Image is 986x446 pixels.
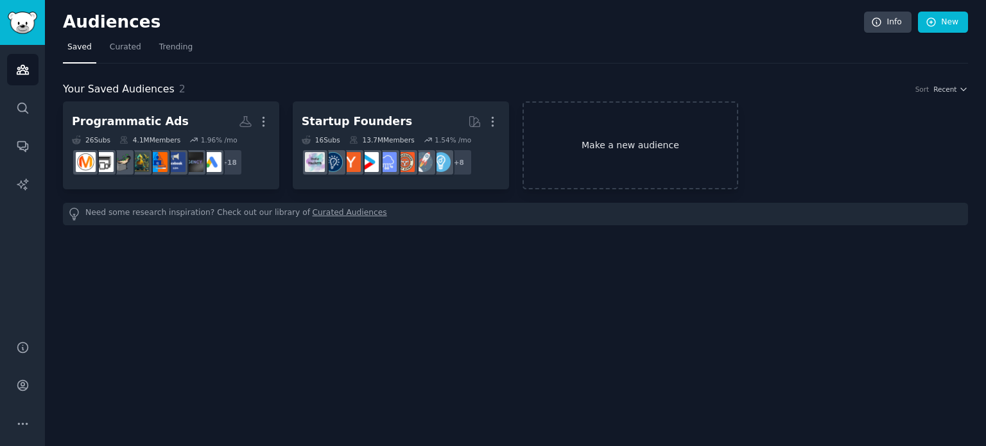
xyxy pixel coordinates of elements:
[76,152,96,172] img: advertising
[305,152,325,172] img: indiehackers
[63,37,96,64] a: Saved
[933,85,968,94] button: Recent
[110,42,141,53] span: Curated
[148,152,168,172] img: DigitalMarketingHack
[341,152,361,172] img: ycombinator
[72,114,189,130] div: Programmatic Ads
[445,149,472,176] div: + 8
[323,152,343,172] img: Entrepreneurship
[155,37,197,64] a: Trending
[202,152,221,172] img: Google_Ads
[67,42,92,53] span: Saved
[63,81,175,98] span: Your Saved Audiences
[395,152,415,172] img: EntrepreneurRideAlong
[72,135,110,144] div: 26 Sub s
[413,152,433,172] img: startups
[864,12,912,33] a: Info
[377,152,397,172] img: SaaS
[359,152,379,172] img: startup
[302,114,412,130] div: Startup Founders
[179,83,186,95] span: 2
[293,101,509,189] a: Startup Founders16Subs13.7MMembers1.54% /mo+8EntrepreneurstartupsEntrepreneurRideAlongSaaSstartup...
[112,152,132,172] img: InternetMarketing
[105,37,146,64] a: Curated
[63,203,968,225] div: Need some research inspiration? Check out our library of
[431,152,451,172] img: Entrepreneur
[216,149,243,176] div: + 18
[435,135,471,144] div: 1.54 % /mo
[119,135,180,144] div: 4.1M Members
[302,135,340,144] div: 16 Sub s
[918,12,968,33] a: New
[166,152,186,172] img: FacebookAds
[313,207,387,221] a: Curated Audiences
[184,152,203,172] img: agency
[130,152,150,172] img: howtoworkonlinenow
[159,42,193,53] span: Trending
[63,12,864,33] h2: Audiences
[915,85,930,94] div: Sort
[94,152,114,172] img: BusinessOfMedia
[349,135,415,144] div: 13.7M Members
[63,101,279,189] a: Programmatic Ads26Subs4.1MMembers1.96% /mo+18Google_AdsagencyFacebookAdsDigitalMarketingHackhowto...
[933,85,956,94] span: Recent
[201,135,238,144] div: 1.96 % /mo
[8,12,37,34] img: GummySearch logo
[523,101,739,189] a: Make a new audience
